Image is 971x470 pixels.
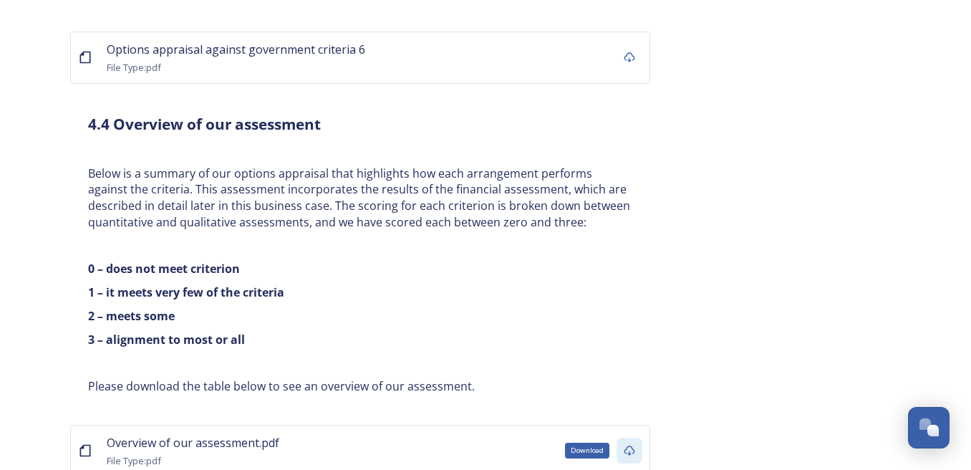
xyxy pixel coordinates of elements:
[565,443,609,459] div: Download
[88,284,284,300] strong: 1 – it meets very few of the criteria
[88,166,632,231] p: Below is a summary of our options appraisal that highlights how each arrangement performs against...
[107,40,365,57] a: Options appraisal against government criteria 6
[88,261,240,277] strong: 0 – does not meet criterion
[88,114,321,134] strong: 4.4 Overview of our assessment
[908,407,950,449] button: Open Chat
[88,378,632,395] p: Please download the table below to see an overview of our assessment.
[107,61,161,74] span: File Type: pdf
[88,308,175,324] strong: 2 – meets some
[107,435,279,451] span: Overview of our assessment.pdf
[107,433,279,451] a: Overview of our assessment.pdf
[107,42,365,57] span: Options appraisal against government criteria 6
[107,454,161,467] span: File Type: pdf
[88,332,245,347] strong: 3 – alignment to most or all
